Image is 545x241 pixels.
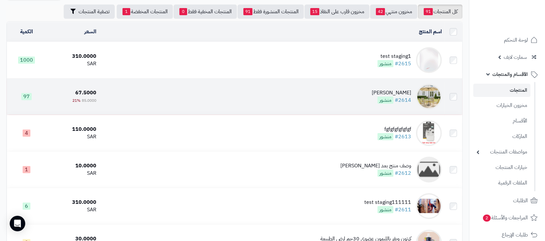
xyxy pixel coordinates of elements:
a: المنتجات المخفية فقط0 [174,5,237,19]
span: منشور [378,170,393,177]
div: test staging1 [378,53,411,60]
span: 1 [23,166,30,173]
a: مواصفات المنتجات [473,145,530,159]
span: 91 [424,8,433,15]
img: logo-2.png [501,17,539,31]
span: لوحة التحكم [504,36,528,45]
a: مخزون قارب على النفاذ15 [305,5,369,19]
div: SAR [49,60,96,68]
a: #2613 [395,133,411,141]
span: المراجعات والأسئلة [482,213,528,222]
span: 0 [179,8,187,15]
a: السعر [84,28,96,36]
span: منشور [378,206,393,213]
a: الطلبات [473,193,541,208]
a: #2612 [395,169,411,177]
span: منشور [378,60,393,67]
span: تصفية المنتجات [79,8,110,16]
div: 310.0000 [49,199,96,206]
span: الأقسام والمنتجات [492,70,528,79]
a: #2611 [395,206,411,214]
a: الماركات [473,130,530,143]
span: 91 [243,8,252,15]
div: وصف منتج بعد [PERSON_NAME] [340,162,411,170]
div: SAR [49,133,96,141]
img: كوفي ديو [416,84,442,110]
a: الكمية [20,28,33,36]
span: الطلبات [513,196,528,205]
span: 97 [21,93,32,100]
span: 85.0000 [82,98,96,103]
div: fgfgfgfgfgfgf [378,126,411,133]
span: 2 [483,215,491,222]
span: 67.5000 [75,89,96,97]
span: 6 [23,203,30,210]
div: SAR [49,206,96,214]
span: 15 [310,8,319,15]
a: #2614 [395,96,411,104]
span: منشور [378,133,393,140]
div: 310.0000 [49,53,96,60]
a: المنتجات [473,84,530,97]
div: test staging111111 [364,199,411,206]
a: كل المنتجات91 [418,5,463,19]
img: test staging111111 [416,193,442,219]
a: اسم المنتج [419,28,442,36]
img: fgfgfgfgfgfgf [416,120,442,146]
span: 4 [23,130,30,137]
span: 21% [72,98,80,103]
span: منشور [378,97,393,104]
a: المنتجات المنشورة فقط91 [238,5,304,19]
a: المراجعات والأسئلة2 [473,210,541,225]
div: Open Intercom Messenger [10,216,25,231]
a: المنتجات المخفضة1 [117,5,173,19]
span: طلبات الإرجاع [502,230,528,239]
span: سمارت لايف [504,53,527,62]
a: الملفات الرقمية [473,176,530,190]
a: الأقسام [473,114,530,128]
div: SAR [49,170,96,177]
a: خيارات المنتجات [473,161,530,174]
span: 1 [123,8,130,15]
div: 10.0000 [49,162,96,170]
a: مخزون الخيارات [473,99,530,112]
img: test staging1 [416,47,442,73]
span: 42 [376,8,385,15]
a: مخزون منتهي42 [370,5,417,19]
div: [PERSON_NAME] [372,89,411,97]
img: وصف منتج بعد اااااالرفع [416,157,442,183]
span: 1000 [18,57,35,64]
a: #2615 [395,60,411,68]
div: 110.0000 [49,126,96,133]
a: لوحة التحكم [473,32,541,48]
button: تصفية المنتجات [64,5,115,19]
